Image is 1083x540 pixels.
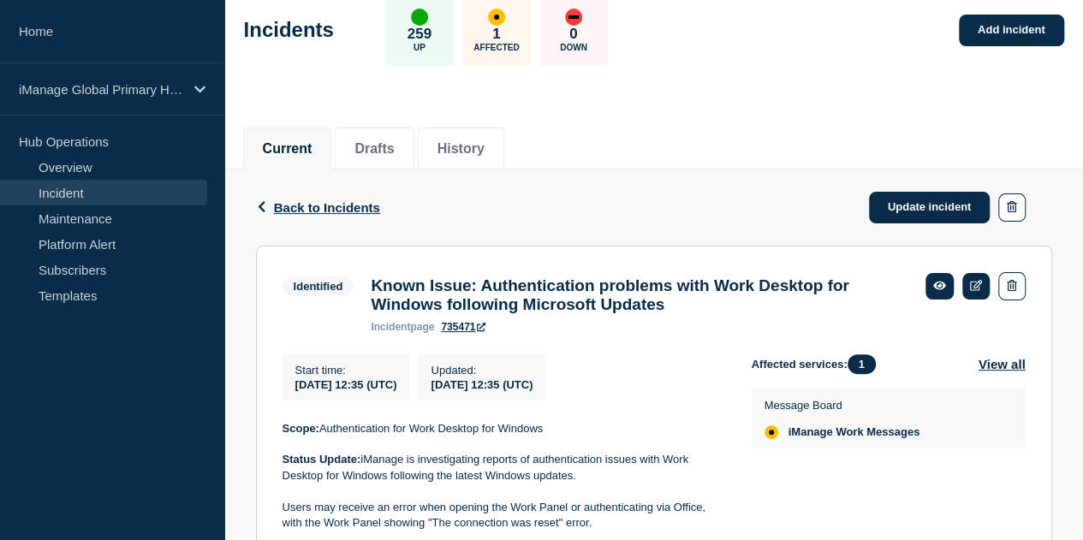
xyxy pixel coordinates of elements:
[488,9,505,26] div: affected
[354,141,394,157] button: Drafts
[371,321,410,333] span: incident
[565,9,582,26] div: down
[569,26,577,43] p: 0
[371,276,908,314] h3: Known Issue: Authentication problems with Work Desktop for Windows following Microsoft Updates
[752,354,884,374] span: Affected services:
[473,43,519,52] p: Affected
[765,425,778,439] div: affected
[19,82,183,97] p: iManage Global Primary Hub
[788,425,920,439] span: iManage Work Messages
[283,421,724,436] p: Authentication for Work Desktop for Windows
[414,43,425,52] p: Up
[283,500,724,531] p: Users may receive an error when opening the Work Panel or authenticating via Office, with the Wor...
[263,141,312,157] button: Current
[560,43,587,52] p: Down
[371,321,434,333] p: page
[274,200,380,215] span: Back to Incidents
[283,276,354,296] span: Identified
[959,15,1064,46] a: Add incident
[295,364,397,377] p: Start time :
[431,364,533,377] p: Updated :
[848,354,876,374] span: 1
[869,192,991,223] a: Update incident
[492,26,500,43] p: 1
[437,141,485,157] button: History
[283,452,724,484] p: iManage is investigating reports of authentication issues with Work Desktop for Windows following...
[244,18,334,42] h1: Incidents
[408,26,431,43] p: 259
[979,354,1026,374] button: View all
[441,321,485,333] a: 735471
[765,399,920,412] p: Message Board
[256,200,380,215] button: Back to Incidents
[295,378,397,391] span: [DATE] 12:35 (UTC)
[431,377,533,391] div: [DATE] 12:35 (UTC)
[283,422,319,435] strong: Scope:
[283,453,361,466] strong: Status Update:
[411,9,428,26] div: up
